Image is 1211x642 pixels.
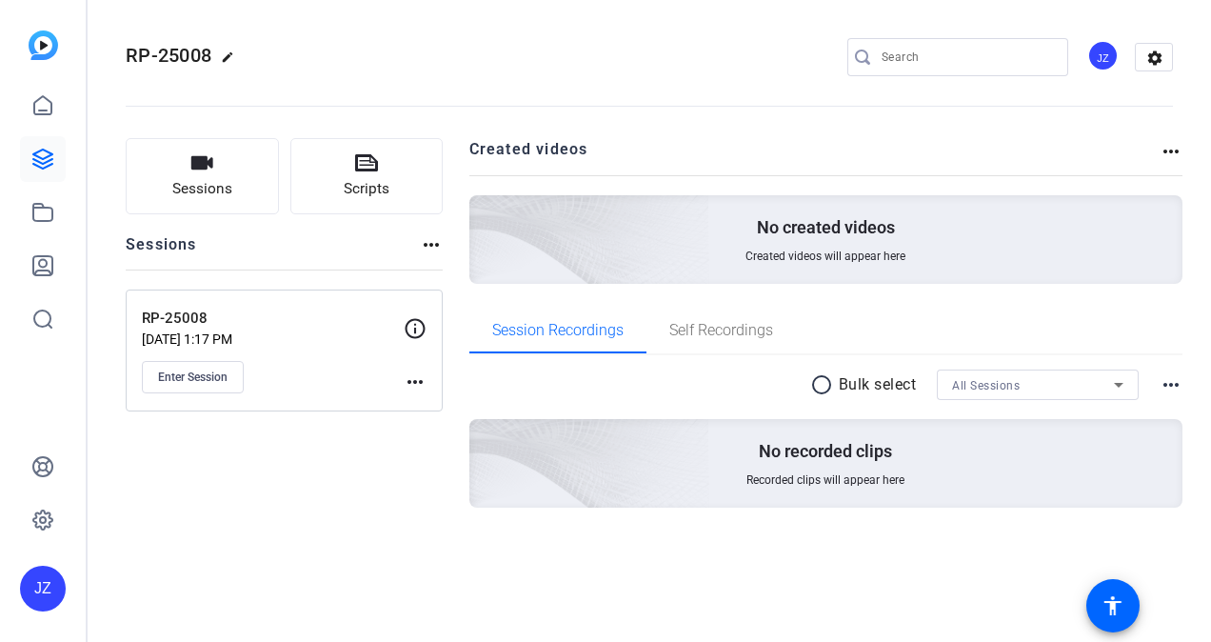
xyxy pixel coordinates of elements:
[142,331,404,347] p: [DATE] 1:17 PM
[839,373,917,396] p: Bulk select
[757,216,895,239] p: No created videos
[882,46,1053,69] input: Search
[669,323,773,338] span: Self Recordings
[745,249,905,264] span: Created videos will appear here
[420,233,443,256] mat-icon: more_horiz
[1087,40,1119,71] div: JZ
[172,178,232,200] span: Sessions
[142,308,404,330] p: RP-25008
[952,379,1020,392] span: All Sessions
[404,371,427,393] mat-icon: more_horiz
[158,370,228,385] span: Enter Session
[29,30,58,60] img: blue-gradient.svg
[142,361,244,393] button: Enter Session
[1160,140,1182,163] mat-icon: more_horiz
[344,178,389,200] span: Scripts
[1160,373,1182,396] mat-icon: more_horiz
[126,138,279,214] button: Sessions
[126,44,211,67] span: RP-25008
[1136,44,1174,72] mat-icon: settings
[746,472,904,488] span: Recorded clips will appear here
[221,50,244,73] mat-icon: edit
[256,7,710,420] img: Creted videos background
[469,138,1161,175] h2: Created videos
[1087,40,1121,73] ngx-avatar: James Zaguroli
[1102,594,1124,617] mat-icon: accessibility
[810,373,839,396] mat-icon: radio_button_unchecked
[759,440,892,463] p: No recorded clips
[290,138,444,214] button: Scripts
[126,233,197,270] h2: Sessions
[492,323,624,338] span: Session Recordings
[20,566,66,612] div: JZ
